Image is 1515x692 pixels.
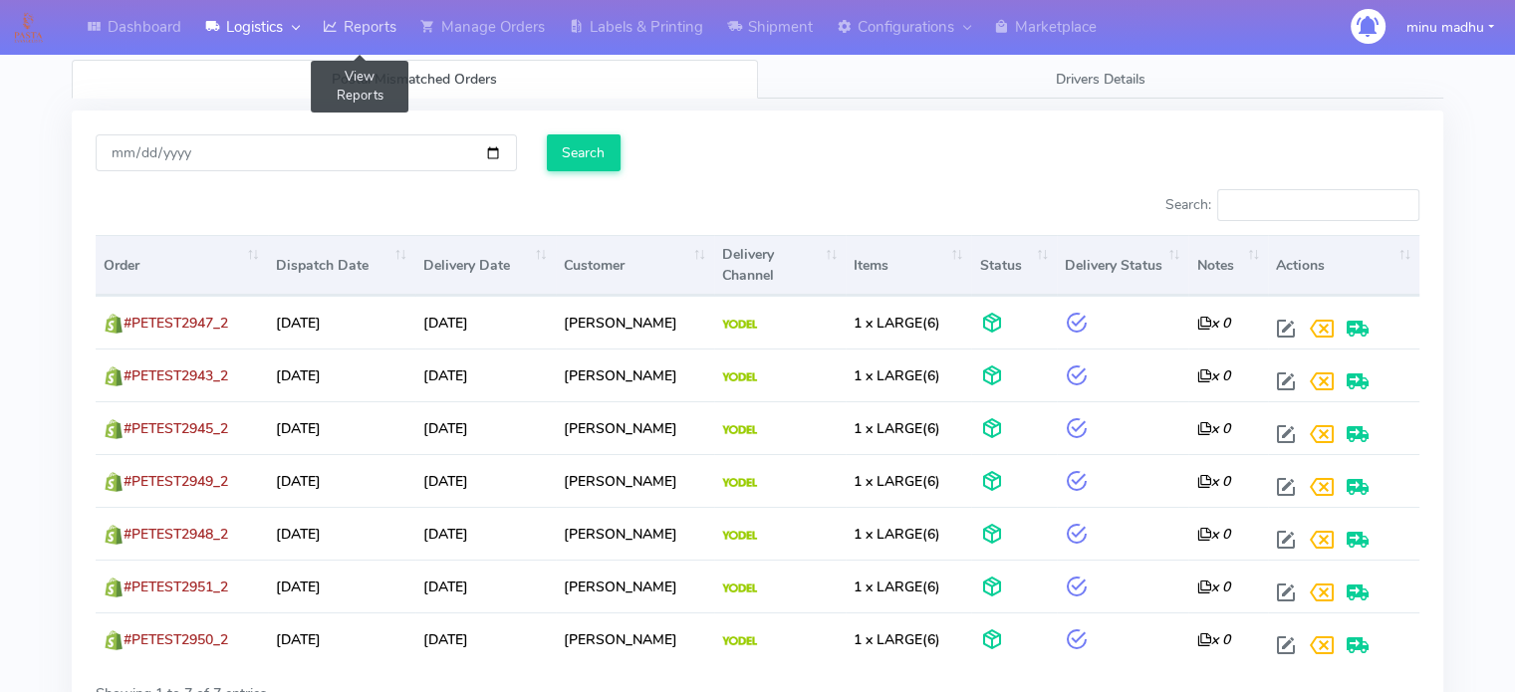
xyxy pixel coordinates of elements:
[415,296,556,348] td: [DATE]
[556,454,714,507] td: [PERSON_NAME]
[556,235,714,296] th: Customer: activate to sort column ascending
[72,60,1443,99] ul: Tabs
[124,630,228,649] span: #PETEST2950_2
[556,507,714,560] td: [PERSON_NAME]
[415,348,556,401] td: [DATE]
[722,636,757,646] img: Yodel
[124,314,228,333] span: #PETEST2947_2
[556,612,714,665] td: [PERSON_NAME]
[556,401,714,454] td: [PERSON_NAME]
[268,235,415,296] th: Dispatch Date: activate to sort column ascending
[1217,189,1419,221] input: Search:
[268,348,415,401] td: [DATE]
[1196,525,1229,544] i: x 0
[854,472,940,491] span: (6)
[415,401,556,454] td: [DATE]
[1196,472,1229,491] i: x 0
[96,235,268,296] th: Order: activate to sort column ascending
[124,525,228,544] span: #PETEST2948_2
[854,472,922,491] span: 1 x LARGE
[854,630,922,649] span: 1 x LARGE
[556,560,714,612] td: [PERSON_NAME]
[268,296,415,348] td: [DATE]
[854,366,922,385] span: 1 x LARGE
[854,630,940,649] span: (6)
[268,401,415,454] td: [DATE]
[722,425,757,435] img: Yodel
[722,372,757,382] img: Yodel
[1391,7,1509,48] button: minu madhu
[547,134,621,171] input: Search
[124,419,228,438] span: #PETEST2945_2
[971,235,1057,296] th: Status: activate to sort column ascending
[1056,70,1145,89] span: Drivers Details
[268,507,415,560] td: [DATE]
[846,235,971,296] th: Items: activate to sort column ascending
[854,577,940,596] span: (6)
[1057,235,1188,296] th: Delivery Status: activate to sort column ascending
[1188,235,1268,296] th: Notes: activate to sort column ascending
[415,560,556,612] td: [DATE]
[854,577,922,596] span: 1 x LARGE
[854,525,940,544] span: (6)
[854,525,922,544] span: 1 x LARGE
[124,577,228,596] span: #PETEST2951_2
[556,348,714,401] td: [PERSON_NAME]
[1196,630,1229,649] i: x 0
[268,612,415,665] td: [DATE]
[722,320,757,330] img: Yodel
[722,531,757,541] img: Yodel
[1196,419,1229,438] i: x 0
[1164,189,1419,221] label: Search:
[415,612,556,665] td: [DATE]
[556,296,714,348] td: [PERSON_NAME]
[854,366,940,385] span: (6)
[415,454,556,507] td: [DATE]
[854,314,940,333] span: (6)
[1196,366,1229,385] i: x 0
[268,560,415,612] td: [DATE]
[854,419,922,438] span: 1 x LARGE
[854,419,940,438] span: (6)
[124,472,228,491] span: #PETEST2949_2
[722,478,757,488] img: Yodel
[854,314,922,333] span: 1 x LARGE
[332,70,497,89] span: Postal Mismatched Orders
[1268,235,1419,296] th: Actions: activate to sort column ascending
[714,235,846,296] th: Delivery Channel: activate to sort column ascending
[1196,314,1229,333] i: x 0
[415,507,556,560] td: [DATE]
[415,235,556,296] th: Delivery Date: activate to sort column ascending
[1196,577,1229,596] i: x 0
[124,366,228,385] span: #PETEST2943_2
[268,454,415,507] td: [DATE]
[722,583,757,593] img: Yodel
